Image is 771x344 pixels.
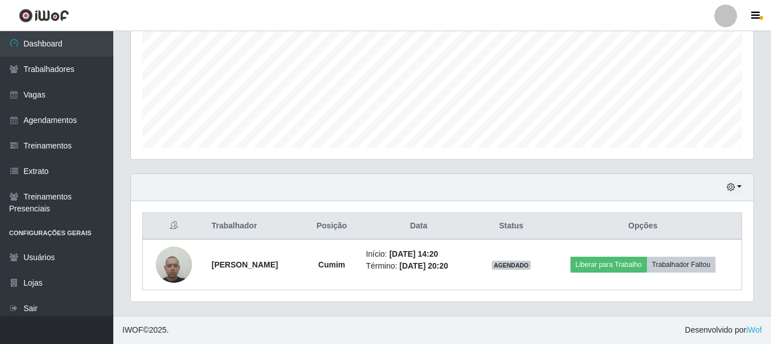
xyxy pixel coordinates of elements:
[156,240,192,288] img: 1693507860054.jpeg
[366,260,471,272] li: Término:
[304,213,359,240] th: Posição
[359,213,478,240] th: Data
[570,257,647,273] button: Liberar para Trabalho
[122,324,169,336] span: © 2025 .
[685,324,762,336] span: Desenvolvido por
[211,260,278,269] strong: [PERSON_NAME]
[122,325,143,334] span: IWOF
[399,261,448,270] time: [DATE] 20:20
[318,260,345,269] strong: Cumim
[366,248,471,260] li: Início:
[478,213,544,240] th: Status
[205,213,304,240] th: Trabalhador
[746,325,762,334] a: iWof
[19,9,69,23] img: CoreUI Logo
[389,249,438,258] time: [DATE] 14:20
[492,261,531,270] span: AGENDADO
[647,257,715,273] button: Trabalhador Faltou
[544,213,742,240] th: Opções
